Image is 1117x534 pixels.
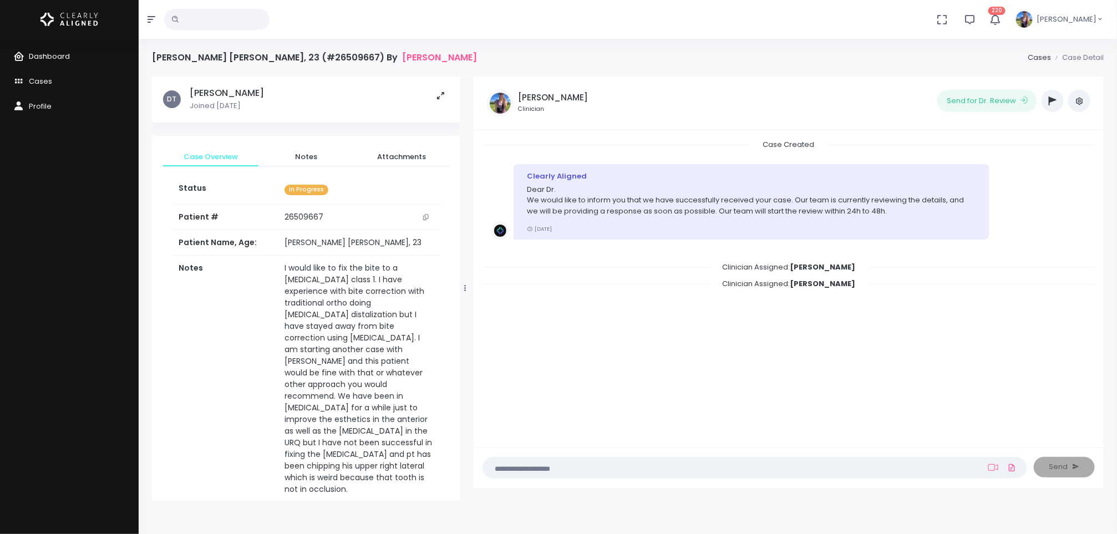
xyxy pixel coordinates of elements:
[1005,457,1018,477] a: Add Files
[986,463,1001,472] a: Add Loom Video
[172,151,250,162] span: Case Overview
[749,136,827,153] span: Case Created
[285,185,328,195] span: In Progress
[29,101,52,111] span: Profile
[1028,52,1051,63] a: Cases
[152,52,477,63] h4: [PERSON_NAME] [PERSON_NAME], 23 (#26509667) By
[163,90,181,108] span: DT
[29,76,52,87] span: Cases
[1014,9,1034,29] img: Header Avatar
[709,275,869,292] span: Clinician Assigned:
[278,230,440,256] td: [PERSON_NAME] [PERSON_NAME], 23
[278,256,440,502] td: I would like to fix the bite to a [MEDICAL_DATA] class 1. I have experience with bite correction ...
[527,171,976,182] div: Clearly Aligned
[790,278,855,289] b: [PERSON_NAME]
[172,230,278,256] th: Patient Name, Age:
[790,262,855,272] b: [PERSON_NAME]
[172,204,278,230] th: Patient #
[527,184,976,217] p: Dear Dr. We would like to inform you that we have successfully received your case. Our team is cu...
[483,139,1095,436] div: scrollable content
[278,205,440,230] td: 26509667
[190,88,264,99] h5: [PERSON_NAME]
[29,51,70,62] span: Dashboard
[1051,52,1104,63] li: Case Detail
[172,256,278,502] th: Notes
[527,225,552,232] small: [DATE]
[267,151,345,162] span: Notes
[709,258,869,276] span: Clinician Assigned:
[988,7,1006,15] span: 220
[937,90,1037,112] button: Send for Dr. Review
[402,52,477,63] a: [PERSON_NAME]
[518,105,588,114] small: Clinician
[1037,14,1096,25] span: [PERSON_NAME]
[518,93,588,103] h5: [PERSON_NAME]
[190,100,264,111] p: Joined [DATE]
[172,176,278,204] th: Status
[363,151,440,162] span: Attachments
[152,77,460,501] div: scrollable content
[40,8,98,31] img: Logo Horizontal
